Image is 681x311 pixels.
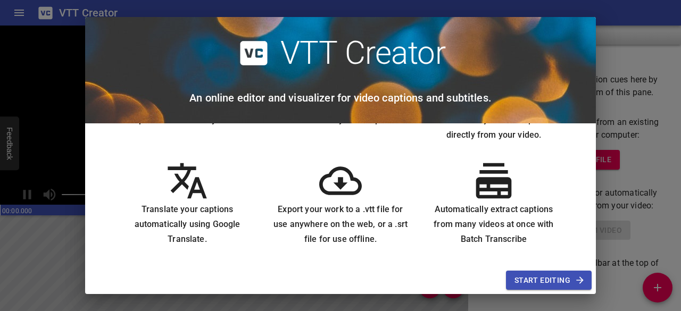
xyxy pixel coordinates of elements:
[514,274,583,287] span: Start Editing
[272,202,409,247] h6: Export your work to a .vtt file for use anywhere on the web, or a .srt file for use offline.
[280,34,446,72] h2: VTT Creator
[506,271,592,290] button: Start Editing
[189,89,492,106] h6: An online editor and visualizer for video captions and subtitles.
[426,202,562,247] h6: Automatically extract captions from many videos at once with Batch Transcribe
[119,202,255,247] h6: Translate your captions automatically using Google Translate.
